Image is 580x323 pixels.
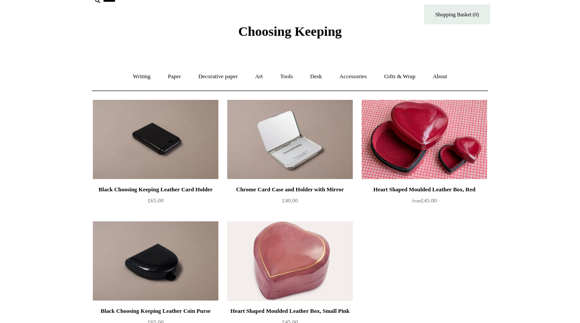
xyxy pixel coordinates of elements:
[425,65,455,88] a: About
[332,65,375,88] a: Accessories
[191,65,246,88] a: Decorative paper
[424,4,490,24] a: Shopping Basket (0)
[376,65,424,88] a: Gifts & Wrap
[95,306,216,316] div: Black Choosing Keeping Leather Coin Purse
[93,100,218,179] img: Black Choosing Keeping Leather Card Holder
[148,197,164,204] span: £65.00
[362,100,487,179] img: Heart Shaped Moulded Leather Box, Red
[362,184,487,220] a: Heart Shaped Moulded Leather Box, Red from£45.00
[362,100,487,179] a: Heart Shaped Moulded Leather Box, Red Heart Shaped Moulded Leather Box, Red
[160,65,189,88] a: Paper
[93,221,218,301] a: Black Choosing Keeping Leather Coin Purse Black Choosing Keeping Leather Coin Purse
[412,197,437,204] span: £45.00
[412,198,421,203] span: from
[227,184,353,220] a: Chrome Card Case and Holder with Mirror £40.00
[93,100,218,179] a: Black Choosing Keeping Leather Card Holder Black Choosing Keeping Leather Card Holder
[125,65,159,88] a: Writing
[93,184,218,220] a: Black Choosing Keeping Leather Card Holder £65.00
[227,100,353,179] img: Chrome Card Case and Holder with Mirror
[229,306,351,316] div: Heart Shaped Moulded Leather Box, Small Pink
[238,31,342,37] a: Choosing Keeping
[227,100,353,179] a: Chrome Card Case and Holder with Mirror Chrome Card Case and Holder with Mirror
[93,221,218,301] img: Black Choosing Keeping Leather Coin Purse
[302,65,330,88] a: Desk
[227,221,353,301] a: Heart Shaped Moulded Leather Box, Small Pink Heart Shaped Moulded Leather Box, Small Pink
[272,65,301,88] a: Tools
[227,221,353,301] img: Heart Shaped Moulded Leather Box, Small Pink
[247,65,271,88] a: Art
[229,184,351,195] div: Chrome Card Case and Holder with Mirror
[364,184,485,195] div: Heart Shaped Moulded Leather Box, Red
[238,24,342,38] span: Choosing Keeping
[95,184,216,195] div: Black Choosing Keeping Leather Card Holder
[282,197,298,204] span: £40.00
